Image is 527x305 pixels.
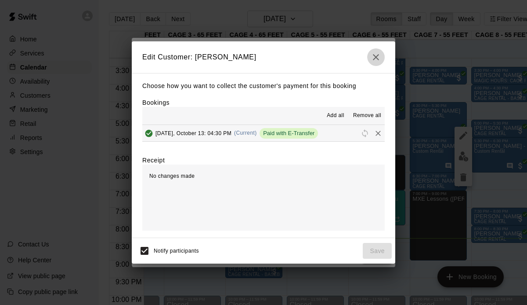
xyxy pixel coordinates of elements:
[142,125,385,141] button: Added & Paid[DATE], October 13: 04:30 PM(Current)Paid with E-TransferRescheduleRemove
[327,111,344,120] span: Add all
[142,81,385,92] p: Choose how you want to collect the customer's payment for this booking
[260,130,318,136] span: Paid with E-Transfer
[142,99,170,106] label: Bookings
[142,156,165,165] label: Receipt
[149,173,195,179] span: No changes made
[155,130,231,136] span: [DATE], October 13: 04:30 PM
[372,129,385,136] span: Remove
[353,111,381,120] span: Remove all
[234,130,257,136] span: (Current)
[350,109,385,123] button: Remove all
[132,41,395,73] h2: Edit Customer: [PERSON_NAME]
[142,127,155,140] button: Added & Paid
[321,109,350,123] button: Add all
[154,248,199,254] span: Notify participants
[358,129,372,136] span: Reschedule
